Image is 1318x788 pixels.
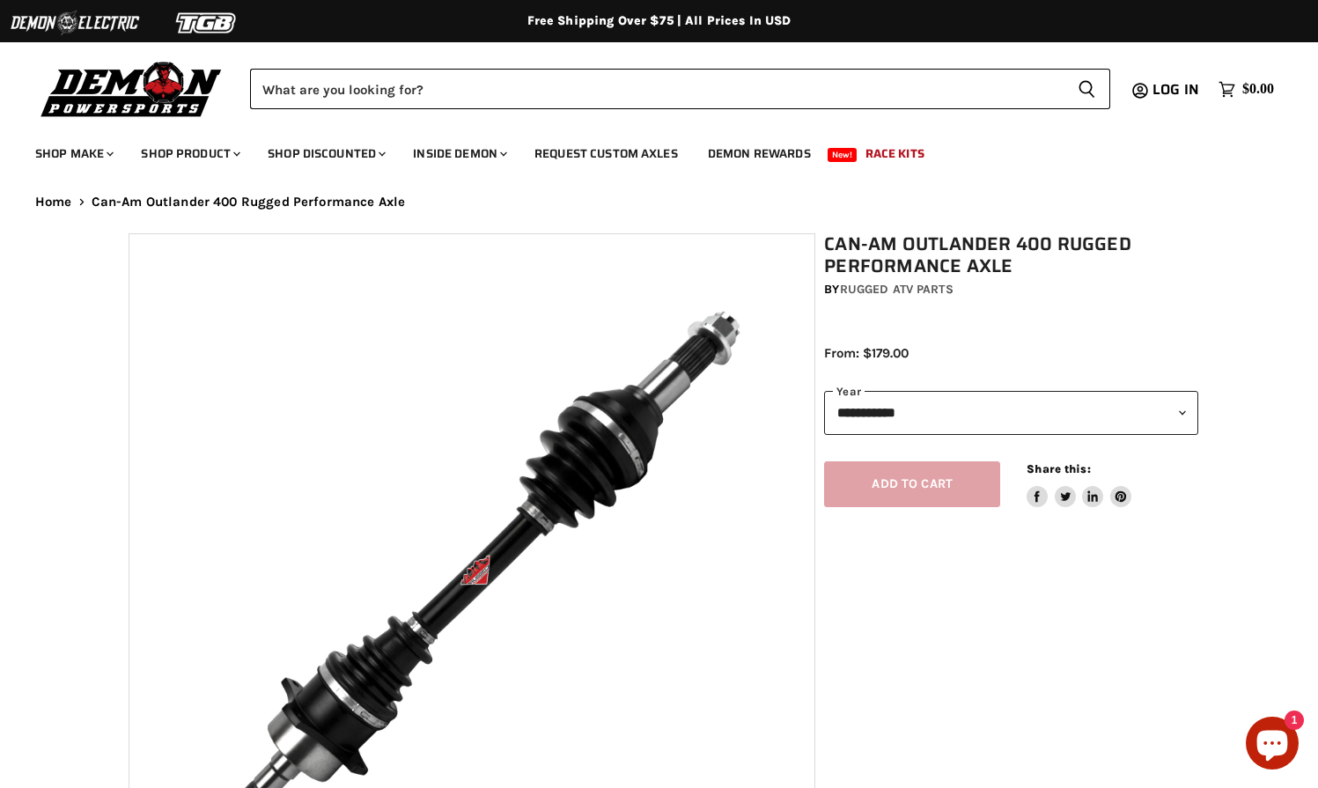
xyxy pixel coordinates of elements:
[250,69,1110,109] form: Product
[1027,461,1131,508] aside: Share this:
[840,282,954,297] a: Rugged ATV Parts
[1242,81,1274,98] span: $0.00
[400,136,518,172] a: Inside Demon
[1027,462,1090,475] span: Share this:
[1210,77,1283,102] a: $0.00
[1241,717,1304,774] inbox-online-store-chat: Shopify online store chat
[254,136,396,172] a: Shop Discounted
[824,345,909,361] span: From: $179.00
[9,6,141,40] img: Demon Electric Logo 2
[1145,82,1210,98] a: Log in
[852,136,938,172] a: Race Kits
[92,195,406,210] span: Can-Am Outlander 400 Rugged Performance Axle
[35,195,72,210] a: Home
[141,6,273,40] img: TGB Logo 2
[1064,69,1110,109] button: Search
[22,129,1270,172] ul: Main menu
[22,136,124,172] a: Shop Make
[35,57,228,120] img: Demon Powersports
[824,280,1198,299] div: by
[128,136,251,172] a: Shop Product
[828,148,858,162] span: New!
[1152,78,1199,100] span: Log in
[250,69,1064,109] input: Search
[521,136,691,172] a: Request Custom Axles
[824,233,1198,277] h1: Can-Am Outlander 400 Rugged Performance Axle
[824,391,1198,434] select: year
[695,136,824,172] a: Demon Rewards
